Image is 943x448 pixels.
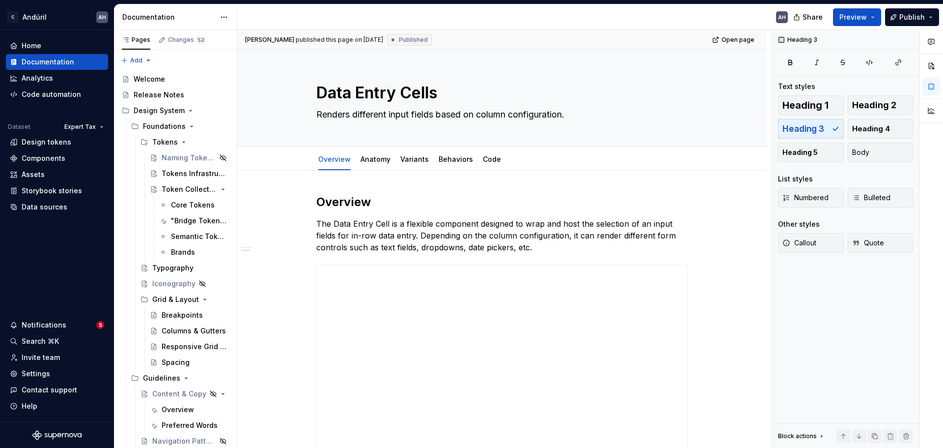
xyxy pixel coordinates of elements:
button: Quote [848,233,914,253]
a: Naming Tokens: Our Framework [146,150,233,166]
div: Token Collections [162,184,217,194]
div: C [7,11,19,23]
div: Variants [396,149,433,169]
div: Foundations [143,121,186,131]
a: Preferred Words [146,418,233,433]
div: published this page on [DATE] [296,36,383,44]
div: Behaviors [435,149,477,169]
div: Code automation [22,90,81,99]
div: Design tokens [22,137,71,147]
a: Behaviors [439,155,473,163]
a: Breakpoints [146,307,233,323]
div: Breakpoints [162,310,203,320]
div: Notifications [22,320,66,330]
div: Naming Tokens: Our Framework [162,153,216,163]
a: Data sources [6,199,108,215]
a: Brands [155,244,233,260]
div: Changes [168,36,206,44]
div: Content & Copy [152,389,206,399]
span: Published [399,36,428,44]
div: AH [778,13,786,21]
h2: Overview [316,194,688,210]
div: Storybook stories [22,186,82,196]
span: Heading 2 [852,100,896,110]
span: Heading 1 [782,100,829,110]
button: Publish [885,8,939,26]
a: Welcome [118,71,233,87]
span: Open page [721,36,754,44]
div: Foundations [127,119,233,134]
span: Share [803,12,823,22]
div: Grid & Layout [137,292,233,307]
div: Other styles [778,219,820,229]
div: Guidelines [127,370,233,386]
div: Design System [118,103,233,119]
a: Invite team [6,350,108,365]
button: Callout [778,233,844,253]
div: Assets [22,170,45,179]
div: Data sources [22,202,67,212]
a: Home [6,38,108,54]
svg: Supernova Logo [32,430,82,440]
a: Storybook stories [6,183,108,199]
a: "Bridge Tokens" [155,213,233,229]
div: Tokens Infrastructure [162,169,227,179]
a: Design tokens [6,134,108,150]
a: Open page [709,33,759,47]
div: Components [22,153,65,163]
a: Tokens Infrastructure [146,166,233,181]
button: Heading 5 [778,143,844,162]
div: Invite team [22,353,60,362]
a: Code [483,155,501,163]
div: Text styles [778,82,815,91]
div: Contact support [22,385,77,395]
div: Settings [22,369,50,379]
button: Heading 2 [848,95,914,115]
a: Components [6,150,108,166]
a: Token Collections [146,181,233,197]
span: Add [130,57,142,64]
div: "Bridge Tokens" [171,216,227,226]
a: Release Notes [118,87,233,103]
a: Overview [318,155,351,163]
a: Variants [400,155,429,163]
div: Iconography [152,279,195,289]
div: Spacing [162,358,190,367]
div: Brands [171,247,195,257]
span: [PERSON_NAME] [245,36,294,44]
div: Home [22,41,41,51]
div: Documentation [22,57,74,67]
div: List styles [778,174,813,184]
a: Documentation [6,54,108,70]
div: Release Notes [134,90,184,100]
div: Tokens [152,137,178,147]
div: Documentation [122,12,215,22]
div: Help [22,401,37,411]
a: Semantic Tokens [155,229,233,244]
span: Preview [839,12,867,22]
span: 5 [96,321,104,329]
div: Design System [134,106,185,116]
a: Responsive Grid Behavior [146,339,233,355]
span: Numbered [782,193,829,203]
div: Welcome [134,74,165,84]
div: Andúril [23,12,47,22]
a: Typography [137,260,233,276]
a: Analytics [6,70,108,86]
button: Heading 4 [848,119,914,139]
div: Pages [122,36,150,44]
div: Navigation Patterns [152,436,216,446]
div: Code [479,149,505,169]
a: Spacing [146,355,233,370]
div: Semantic Tokens [171,232,227,241]
a: Iconography [137,276,233,292]
span: Heading 4 [852,124,890,134]
button: Search ⌘K [6,333,108,349]
a: Core Tokens [155,197,233,213]
a: Anatomy [361,155,390,163]
span: Publish [899,12,925,22]
button: Help [6,398,108,414]
button: Share [788,8,829,26]
a: Code automation [6,87,108,102]
button: Heading 1 [778,95,844,115]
